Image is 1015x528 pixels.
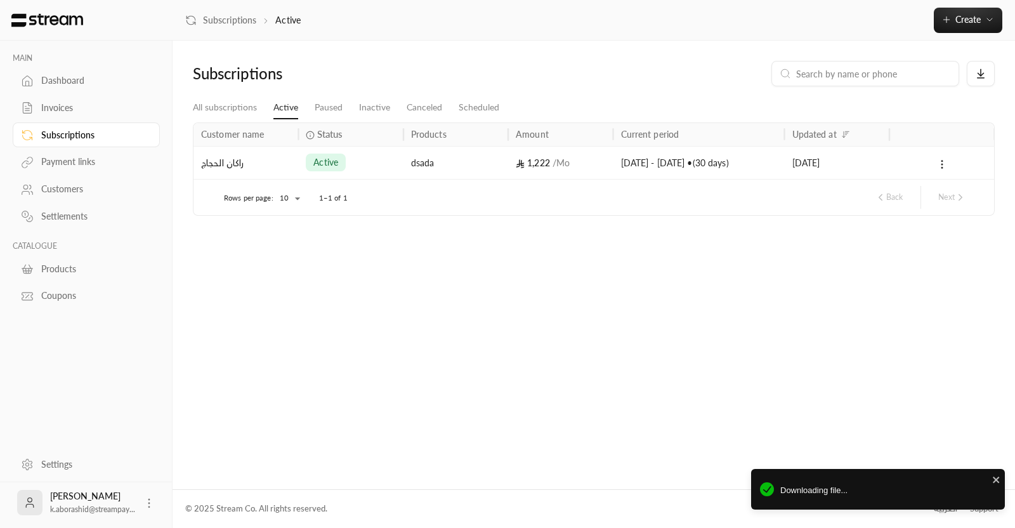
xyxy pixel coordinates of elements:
a: Products [13,256,160,281]
div: Dashboard [41,74,144,87]
a: Paused [315,96,343,119]
a: Active [273,96,298,119]
div: Subscriptions [193,63,384,84]
nav: breadcrumb [185,14,301,27]
div: 10 [273,190,304,206]
div: Customers [41,183,144,195]
a: Settlements [13,204,160,229]
span: active [313,156,338,169]
div: Settings [41,458,144,471]
p: MAIN [13,53,160,63]
div: Subscriptions [41,129,144,142]
div: [PERSON_NAME] [50,490,135,515]
a: Customers [13,177,160,202]
div: Customer name [201,129,265,140]
div: © 2025 Stream Co. All rights reserved. [185,503,327,515]
span: k.aborashid@streampay... [50,505,135,514]
span: Create [955,14,981,25]
div: Current period [621,129,679,140]
a: Payment links [13,150,160,175]
a: All subscriptions [193,96,257,119]
button: close [992,473,1001,485]
a: Scheduled [459,96,499,119]
div: Products [41,263,144,275]
p: Rows per page: [224,193,273,203]
div: Amount [516,129,549,140]
input: Search by name or phone [796,67,951,81]
a: Canceled [407,96,442,119]
div: [DATE] [792,147,882,179]
a: Subscriptions [13,122,160,147]
div: Settlements [41,210,144,223]
img: Logo [10,13,84,27]
div: Payment links [41,155,144,168]
div: Updated at [792,129,837,140]
a: Settings [13,452,160,477]
button: Sort [838,127,853,142]
p: Active [275,14,301,27]
div: [DATE] - [DATE] • ( 30 days ) [621,147,777,179]
a: Coupons [13,284,160,308]
a: Inactive [359,96,390,119]
a: Subscriptions [185,14,256,27]
a: Invoices [13,96,160,121]
span: / Mo [553,157,570,168]
p: 1–1 of 1 [319,193,348,203]
p: CATALOGUE [13,241,160,251]
button: Create [934,8,1002,33]
span: Downloading file... [780,484,996,497]
div: 1,222 [516,147,605,179]
div: Invoices [41,102,144,114]
div: راكان الحجاج [201,147,291,179]
div: Products [411,129,447,140]
div: Coupons [41,289,144,302]
span: Status [317,128,343,141]
a: Dashboard [13,69,160,93]
div: dsada [411,147,501,179]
